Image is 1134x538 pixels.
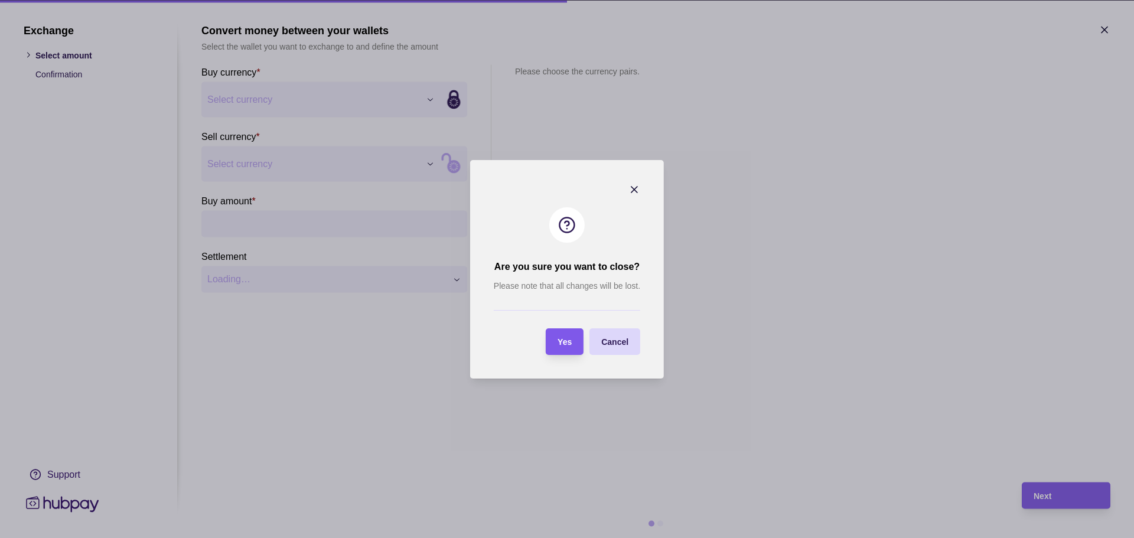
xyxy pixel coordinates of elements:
[558,337,572,347] span: Yes
[546,328,584,355] button: Yes
[494,260,640,273] h2: Are you sure you want to close?
[494,279,640,292] p: Please note that all changes will be lost.
[589,328,640,355] button: Cancel
[601,337,628,347] span: Cancel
